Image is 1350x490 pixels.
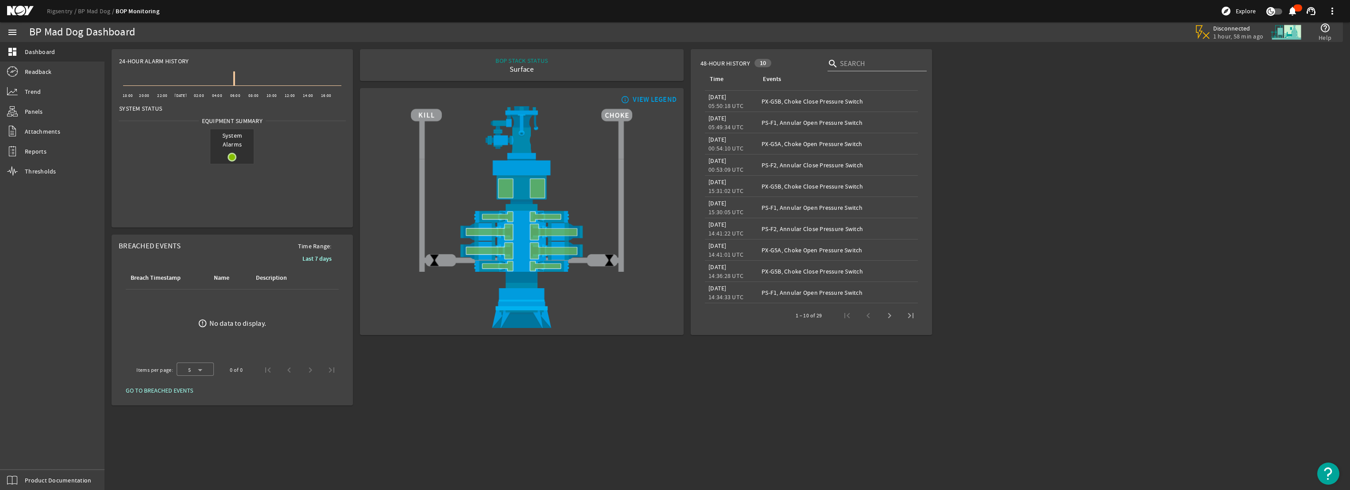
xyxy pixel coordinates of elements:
text: 14:00 [303,93,313,98]
text: 18:00 [123,93,133,98]
text: [DATE] [174,93,187,98]
div: 0 of 0 [230,366,243,374]
legacy-datetime-component: 15:31:02 UTC [708,187,743,195]
div: PX-G5A, Choke Open Pressure Switch [762,139,914,148]
img: RiserAdapter.png [411,106,632,159]
legacy-datetime-component: 00:54:10 UTC [708,144,743,152]
img: WellheadConnector.png [411,272,632,328]
mat-icon: menu [7,27,18,38]
text: 12:00 [285,93,295,98]
div: VIEW LEGEND [633,95,677,104]
span: Disconnected [1213,24,1264,32]
img: ValveClose.png [603,254,616,267]
img: TransparentStackSlice.png [415,178,429,191]
input: Search [840,58,920,69]
a: BOP Monitoring [116,7,159,15]
div: PS-F2, Annular Close Pressure Switch [762,224,914,233]
text: 06:00 [230,93,240,98]
legacy-datetime-component: 05:50:18 UTC [708,102,743,110]
legacy-datetime-component: [DATE] [708,242,727,250]
div: Name [213,273,244,283]
span: 24-Hour Alarm History [119,57,189,66]
div: BOP STACK STATUS [495,56,548,65]
span: Reports [25,147,46,156]
mat-icon: support_agent [1306,6,1316,16]
legacy-datetime-component: [DATE] [708,114,727,122]
mat-icon: notifications [1287,6,1298,16]
legacy-datetime-component: [DATE] [708,178,727,186]
div: Description [255,273,305,283]
mat-icon: explore [1221,6,1231,16]
div: Time [708,74,751,84]
span: Attachments [25,127,60,136]
span: Trend [25,87,41,96]
span: Equipment Summary [199,116,266,125]
div: Breach Timestamp [129,273,202,283]
legacy-datetime-component: 00:53:09 UTC [708,166,743,174]
mat-icon: error_outline [198,319,207,328]
legacy-datetime-component: [DATE] [708,93,727,101]
mat-icon: dashboard [7,46,18,57]
legacy-datetime-component: 15:30:05 UTC [708,208,743,216]
span: Help [1319,33,1331,42]
div: PS-F1, Annular Open Pressure Switch [762,118,914,127]
div: Surface [495,65,548,74]
span: Time Range: [291,242,339,251]
div: PX-G5B, Choke Close Pressure Switch [762,182,914,191]
legacy-datetime-component: [DATE] [708,263,727,271]
legacy-datetime-component: 14:41:01 UTC [708,251,743,259]
button: Last page [900,305,921,326]
div: PS-F1, Annular Open Pressure Switch [762,203,914,212]
legacy-datetime-component: 14:36:28 UTC [708,272,743,280]
div: PS-F2, Annular Close Pressure Switch [762,161,914,170]
legacy-datetime-component: 14:41:22 UTC [708,229,743,237]
span: Product Documentation [25,476,91,485]
span: GO TO BREACHED EVENTS [126,386,193,395]
a: BP Mad Dog [78,7,116,15]
img: PipeRamOpen.png [411,260,632,272]
span: Readback [25,67,51,76]
img: PipeRamOpen.png [411,211,632,223]
a: Rigsentry [47,7,78,15]
button: Next page [879,305,900,326]
div: No data to display. [209,319,266,328]
img: ShearRamOpen.png [411,241,632,260]
text: 10:00 [267,93,277,98]
span: 48-Hour History [700,59,750,68]
img: TransparentStackSlice.png [615,178,628,191]
mat-icon: info_outline [619,96,630,103]
div: Events [763,74,781,84]
img: UpperAnnularOpen.png [411,159,632,211]
div: PX-G5A, Choke Open Pressure Switch [762,246,914,255]
div: Time [710,74,723,84]
span: Thresholds [25,167,56,176]
div: Events [762,74,910,84]
div: Breach Timestamp [131,273,181,283]
span: System Status [119,104,162,113]
span: 1 hour, 58 min ago [1213,32,1264,40]
b: Last 7 days [302,255,332,263]
div: PS-F1, Annular Open Pressure Switch [762,288,914,297]
span: System Alarms [210,129,254,150]
button: Last 7 days [295,251,339,266]
div: PX-G5B, Choke Close Pressure Switch [762,267,914,276]
span: Dashboard [25,47,55,56]
legacy-datetime-component: [DATE] [708,220,727,228]
text: 16:00 [321,93,331,98]
div: Description [256,273,287,283]
text: 20:00 [139,93,149,98]
button: GO TO BREACHED EVENTS [119,382,200,398]
div: 1 – 10 of 29 [796,311,822,320]
img: ValveClose.png [428,254,441,267]
div: 10 [754,59,772,67]
legacy-datetime-component: 05:49:34 UTC [708,123,743,131]
div: Name [214,273,229,283]
img: ShearRamOpen.png [411,223,632,241]
button: Open Resource Center [1317,463,1339,485]
legacy-datetime-component: [DATE] [708,284,727,292]
span: Panels [25,107,43,116]
text: 02:00 [194,93,204,98]
mat-icon: help_outline [1320,23,1331,33]
div: Items per page: [136,366,173,374]
text: 08:00 [248,93,259,98]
